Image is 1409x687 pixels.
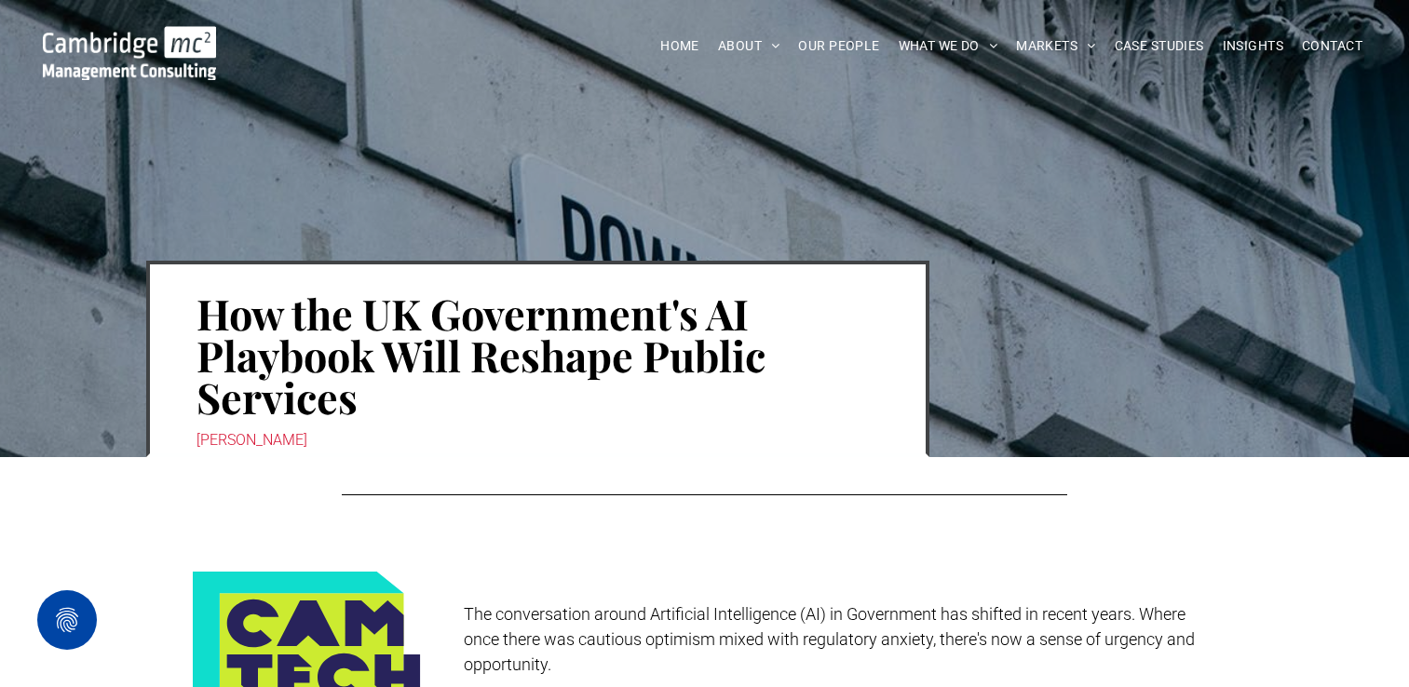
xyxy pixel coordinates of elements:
img: Go to Homepage [43,26,216,80]
a: CASE STUDIES [1105,32,1213,61]
a: WHAT WE DO [889,32,1008,61]
a: INSIGHTS [1213,32,1293,61]
span: The conversation around Artificial Intelligence (AI) in Government has shifted in recent years. W... [464,604,1195,674]
h1: How the UK Government's AI Playbook Will Reshape Public Services [196,290,879,420]
div: [PERSON_NAME] [196,427,879,453]
a: CONTACT [1293,32,1372,61]
a: ABOUT [709,32,790,61]
a: MARKETS [1007,32,1104,61]
a: How the UK Government's AI Playbook Will Reshape Public Services | INSIGHTS [43,29,216,48]
a: OUR PEOPLE [789,32,888,61]
a: HOME [651,32,709,61]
